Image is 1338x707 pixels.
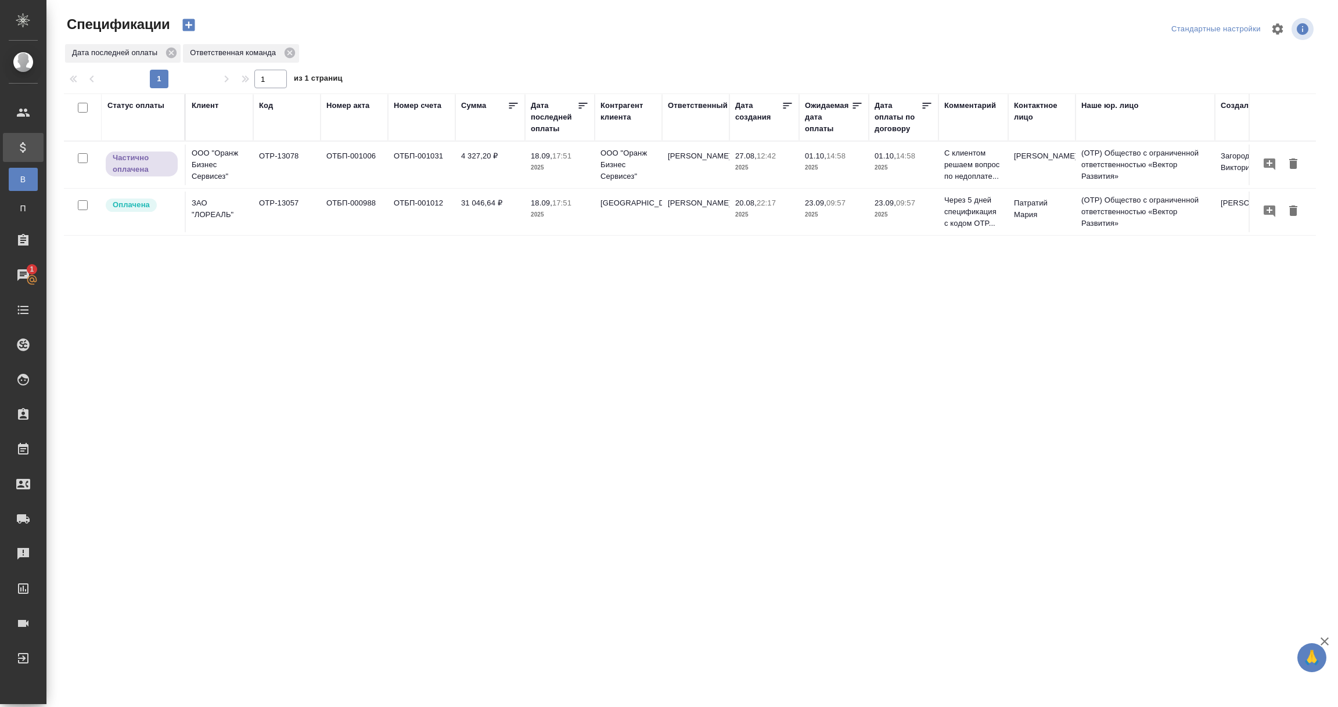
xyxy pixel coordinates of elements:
p: 01.10, [805,151,826,160]
div: Ответственная команда [183,44,299,63]
p: 2025 [531,162,589,174]
td: Загородних Виктория [1215,145,1282,185]
span: В [15,174,32,185]
button: Создать [175,15,203,35]
div: Код [259,100,273,111]
p: Дата последней оплаты [72,47,161,59]
p: ООО "Оранж Бизнес Сервисез" [600,147,656,182]
a: 1 [3,261,44,290]
p: 17:51 [552,199,571,207]
p: Оплачена [113,199,150,211]
div: Дата оплаты по договору [875,100,921,135]
p: ЗАО "ЛОРЕАЛЬ" [192,197,247,221]
p: 2025 [875,209,933,221]
td: 4 327,20 ₽ [455,145,525,185]
td: OTP-13078 [253,145,321,185]
div: split button [1168,20,1264,38]
span: П [15,203,32,214]
p: [GEOGRAPHIC_DATA] [600,197,656,209]
div: Комментарий [944,100,996,111]
span: 🙏 [1302,645,1322,670]
td: ОТБП-001012 [388,192,455,232]
td: ОТБП-000988 [321,192,388,232]
td: ОТБП-001006 [321,145,388,185]
p: 27.08, [735,151,757,160]
p: 22:17 [757,199,776,207]
p: 18.09, [531,199,552,207]
span: 1 [23,264,41,275]
div: Клиент [192,100,218,111]
p: 2025 [735,209,793,221]
p: Частично оплачена [113,152,171,175]
div: Контрагент клиента [600,100,656,123]
p: 2025 [805,209,863,221]
td: 31 046,64 ₽ [455,192,525,232]
p: 09:57 [896,199,915,207]
p: Ответственная команда [190,47,280,59]
a: В [9,168,38,191]
div: Ответственный [668,100,728,111]
p: 23.09, [805,199,826,207]
div: Статус оплаты [107,100,164,111]
p: 09:57 [826,199,846,207]
td: [PERSON_NAME] [1215,192,1282,232]
button: 🙏 [1297,643,1326,672]
p: Через 5 дней спецификация с кодом OTP... [944,194,1002,229]
p: 23.09, [875,199,896,207]
div: Контактное лицо [1014,100,1070,123]
span: Настроить таблицу [1264,15,1292,43]
span: из 1 страниц [294,71,343,88]
button: Удалить [1283,154,1303,175]
span: Спецификации [64,15,170,34]
a: П [9,197,38,220]
div: Номер счета [394,100,441,111]
p: 14:58 [826,151,846,160]
td: [PERSON_NAME] [662,145,729,185]
p: 20.08, [735,199,757,207]
div: Дата последней оплаты [531,100,577,135]
p: 14:58 [896,151,915,160]
div: Дата создания [735,100,782,123]
button: Удалить [1283,201,1303,222]
td: (OTP) Общество с ограниченной ответственностью «Вектор Развития» [1076,189,1215,235]
p: ООО "Оранж Бизнес Сервисез" [192,147,247,182]
p: 2025 [875,162,933,174]
td: Патратий Мария [1008,192,1076,232]
div: Дата последней оплаты [65,44,181,63]
td: [PERSON_NAME] [1008,145,1076,185]
p: 2025 [735,162,793,174]
div: Сумма [461,100,486,111]
p: 18.09, [531,151,552,160]
p: 17:51 [552,151,571,160]
p: 12:42 [757,151,776,160]
p: 2025 [805,162,863,174]
div: Ожидаемая дата оплаты [805,100,851,135]
div: Создал [1221,100,1249,111]
span: Посмотреть информацию [1292,18,1316,40]
p: С клиентом решаем вопрос по недоплате... [944,147,1002,182]
p: 2025 [531,209,589,221]
td: (OTP) Общество с ограниченной ответственностью «Вектор Развития» [1076,142,1215,188]
td: OTP-13057 [253,192,321,232]
td: ОТБП-001031 [388,145,455,185]
p: 01.10, [875,151,896,160]
div: Номер акта [326,100,369,111]
div: Наше юр. лицо [1081,100,1139,111]
td: [PERSON_NAME] [662,192,729,232]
